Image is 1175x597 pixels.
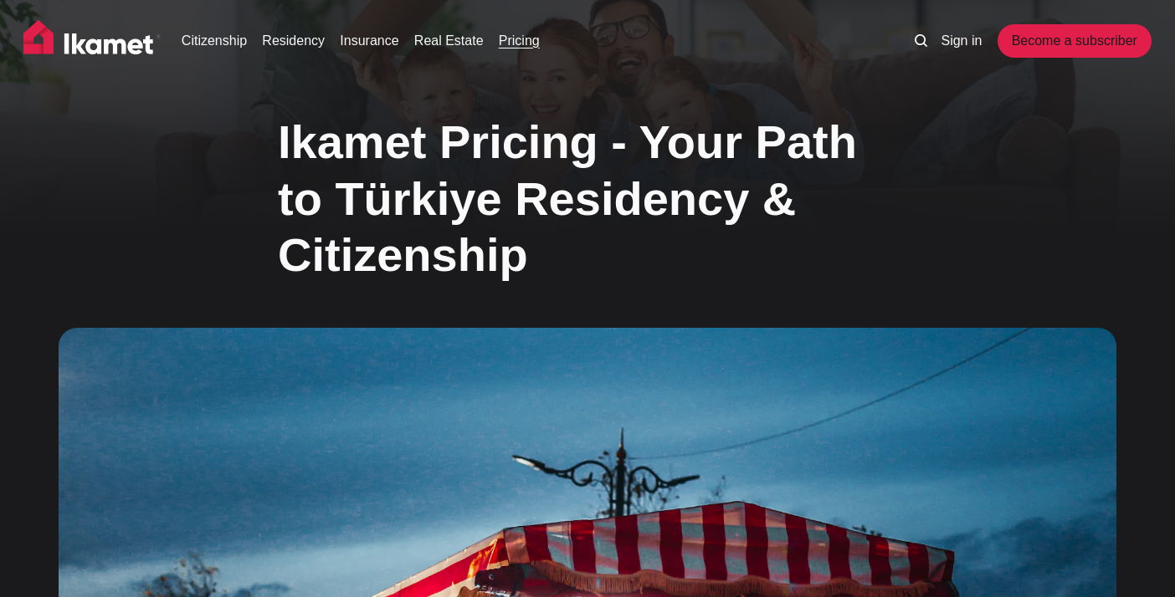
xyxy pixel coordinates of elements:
[499,31,540,51] a: Pricing
[340,31,398,51] a: Insurance
[998,24,1152,58] a: Become a subscriber
[182,31,247,51] a: Citizenship
[414,31,484,51] a: Real Estate
[941,31,982,51] a: Sign in
[262,31,325,51] a: Residency
[23,20,161,62] img: Ikamet home
[278,114,897,283] h1: Ikamet Pricing - Your Path to Türkiye Residency & Citizenship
